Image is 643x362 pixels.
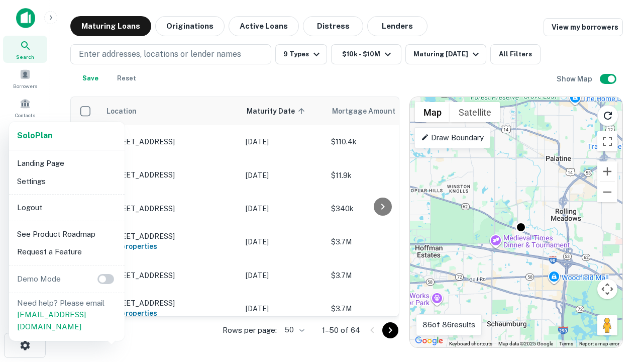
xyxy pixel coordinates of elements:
[13,243,121,261] li: Request a Feature
[17,131,52,140] strong: Solo Plan
[17,310,86,331] a: [EMAIL_ADDRESS][DOMAIN_NAME]
[13,225,121,243] li: See Product Roadmap
[593,282,643,330] iframe: Chat Widget
[13,172,121,191] li: Settings
[13,199,121,217] li: Logout
[17,297,117,333] p: Need help? Please email
[13,154,121,172] li: Landing Page
[17,130,52,142] a: SoloPlan
[13,273,65,285] p: Demo Mode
